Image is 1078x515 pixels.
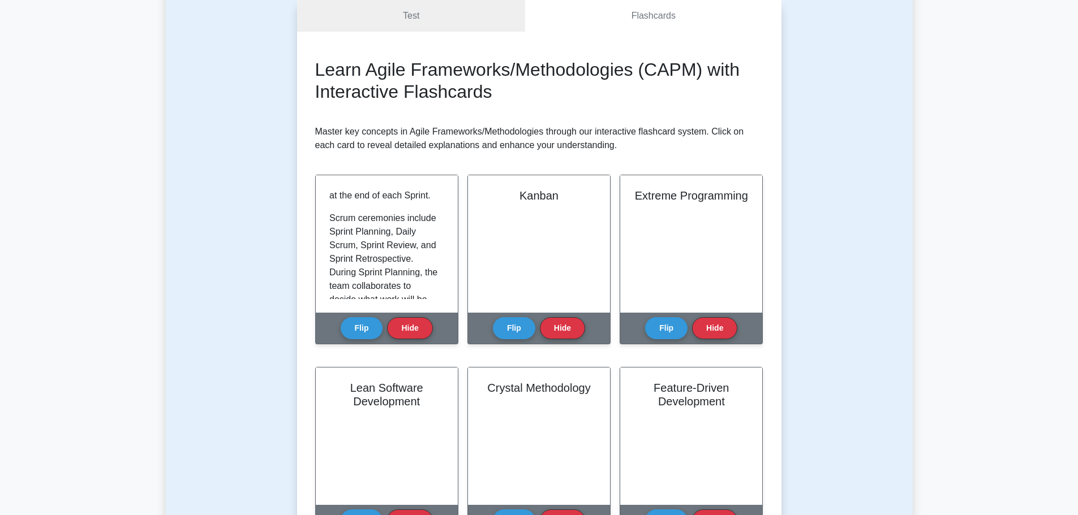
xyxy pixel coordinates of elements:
button: Hide [692,317,737,339]
button: Flip [645,317,688,339]
button: Flip [493,317,535,339]
h2: Lean Software Development [329,381,444,408]
h2: Feature-Driven Development [634,381,749,408]
button: Flip [341,317,383,339]
button: Hide [540,317,585,339]
h2: Learn Agile Frameworks/Methodologies (CAPM) with Interactive Flashcards [315,59,763,102]
h2: Extreme Programming [634,189,749,202]
p: Master key concepts in Agile Frameworks/Methodologies through our interactive flashcard system. C... [315,125,763,152]
h2: Crystal Methodology [482,381,596,395]
h2: Kanban [482,189,596,202]
button: Hide [387,317,432,339]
